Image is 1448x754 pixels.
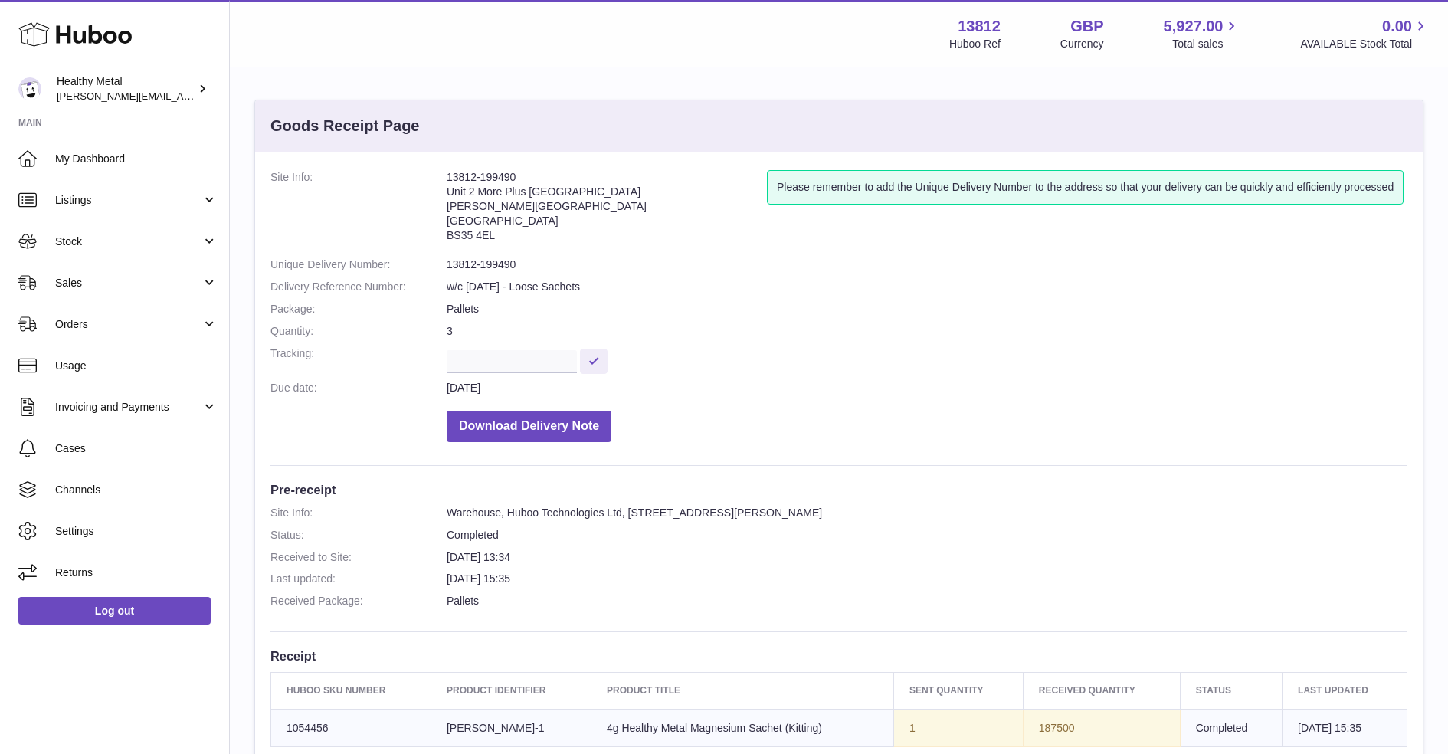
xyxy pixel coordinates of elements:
[447,302,1407,316] dd: Pallets
[18,597,211,625] a: Log out
[55,359,218,373] span: Usage
[18,77,41,100] img: jose@healthy-metal.com
[1164,16,1224,37] span: 5,927.00
[447,381,1407,395] dd: [DATE]
[270,324,447,339] dt: Quantity:
[431,673,591,709] th: Product Identifier
[270,346,447,373] dt: Tracking:
[1060,37,1104,51] div: Currency
[447,572,1407,586] dd: [DATE] 15:35
[55,565,218,580] span: Returns
[270,381,447,395] dt: Due date:
[55,193,201,208] span: Listings
[270,170,447,250] dt: Site Info:
[1300,37,1430,51] span: AVAILABLE Stock Total
[447,506,1407,520] dd: Warehouse, Huboo Technologies Ltd, [STREET_ADDRESS][PERSON_NAME]
[1180,673,1282,709] th: Status
[270,302,447,316] dt: Package:
[1172,37,1240,51] span: Total sales
[270,506,447,520] dt: Site Info:
[591,673,893,709] th: Product title
[55,483,218,497] span: Channels
[270,647,1407,664] h3: Receipt
[1283,673,1407,709] th: Last updated
[949,37,1001,51] div: Huboo Ref
[447,280,1407,294] dd: w/c [DATE] - Loose Sachets
[55,234,201,249] span: Stock
[270,594,447,608] dt: Received Package:
[270,280,447,294] dt: Delivery Reference Number:
[767,170,1404,205] div: Please remember to add the Unique Delivery Number to the address so that your delivery can be qui...
[447,528,1407,543] dd: Completed
[447,411,611,442] button: Download Delivery Note
[1180,709,1282,747] td: Completed
[893,709,1023,747] td: 1
[270,257,447,272] dt: Unique Delivery Number:
[57,90,307,102] span: [PERSON_NAME][EMAIL_ADDRESS][DOMAIN_NAME]
[271,673,431,709] th: Huboo SKU Number
[55,276,201,290] span: Sales
[57,74,195,103] div: Healthy Metal
[893,673,1023,709] th: Sent Quantity
[958,16,1001,37] strong: 13812
[447,257,1407,272] dd: 13812-199490
[55,524,218,539] span: Settings
[270,481,1407,498] h3: Pre-receipt
[270,528,447,543] dt: Status:
[55,441,218,456] span: Cases
[1023,709,1180,747] td: 187500
[447,324,1407,339] dd: 3
[1023,673,1180,709] th: Received Quantity
[1164,16,1241,51] a: 5,927.00 Total sales
[271,709,431,747] td: 1054456
[447,170,767,250] address: 13812-199490 Unit 2 More Plus [GEOGRAPHIC_DATA] [PERSON_NAME][GEOGRAPHIC_DATA] [GEOGRAPHIC_DATA] ...
[1300,16,1430,51] a: 0.00 AVAILABLE Stock Total
[55,317,201,332] span: Orders
[1283,709,1407,747] td: [DATE] 15:35
[431,709,591,747] td: [PERSON_NAME]-1
[591,709,893,747] td: 4g Healthy Metal Magnesium Sachet (Kitting)
[55,400,201,415] span: Invoicing and Payments
[270,116,420,136] h3: Goods Receipt Page
[270,550,447,565] dt: Received to Site:
[1070,16,1103,37] strong: GBP
[270,572,447,586] dt: Last updated:
[55,152,218,166] span: My Dashboard
[447,594,1407,608] dd: Pallets
[1382,16,1412,37] span: 0.00
[447,550,1407,565] dd: [DATE] 13:34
